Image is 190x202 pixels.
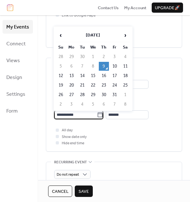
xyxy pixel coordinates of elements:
a: Connect [3,37,33,50]
td: 26 [56,90,66,99]
span: Recurring event [54,159,87,165]
td: 6 [99,100,109,109]
th: Fr [110,43,120,52]
th: We [88,43,98,52]
span: Form [6,106,18,116]
a: Design [3,70,33,84]
th: Sa [120,43,130,52]
td: 28 [56,52,66,61]
a: My Events [3,20,33,34]
td: 19 [56,81,66,90]
span: Upgrade 🚀 [155,5,180,11]
td: 7 [77,62,87,71]
span: Show date only [62,134,87,140]
td: 9 [99,62,109,71]
span: Settings [6,89,25,99]
td: 5 [56,62,66,71]
td: 29 [88,90,98,99]
th: Mo [66,43,77,52]
button: Upgrade🚀 [152,3,183,13]
td: 2 [56,100,66,109]
td: 11 [120,62,130,71]
td: 3 [66,100,77,109]
td: 10 [110,62,120,71]
td: 31 [110,90,120,99]
span: Hide end time [62,140,84,147]
td: 17 [110,71,120,80]
td: 20 [66,81,77,90]
td: 3 [110,52,120,61]
button: Save [75,186,93,197]
span: Contact Us [98,5,119,11]
a: My Account [124,4,146,11]
span: Cancel [52,188,68,195]
a: Contact Us [98,4,119,11]
span: My Account [124,5,146,11]
td: 23 [99,81,109,90]
a: Form [3,104,33,118]
td: 24 [110,81,120,90]
td: 5 [88,100,98,109]
td: 12 [56,71,66,80]
span: Views [6,56,20,66]
th: Th [99,43,109,52]
span: All day [62,127,73,134]
th: [DATE] [66,29,120,42]
td: 4 [77,100,87,109]
td: 6 [66,62,77,71]
td: 27 [66,90,77,99]
span: My Events [6,22,29,32]
td: 14 [77,71,87,80]
td: 22 [88,81,98,90]
span: Link to Google Maps [62,12,96,19]
td: 7 [110,100,120,109]
th: Tu [77,43,87,52]
td: 4 [120,52,130,61]
td: 13 [66,71,77,80]
span: ‹ [56,29,66,42]
td: 2 [99,52,109,61]
span: Do not repeat [57,171,79,178]
td: 21 [77,81,87,90]
td: 8 [88,62,98,71]
span: Save [79,188,89,195]
td: 29 [66,52,77,61]
button: Cancel [48,186,72,197]
td: 16 [99,71,109,80]
a: Settings [3,87,33,101]
span: Connect [6,39,26,49]
td: 28 [77,90,87,99]
td: 15 [88,71,98,80]
th: Su [56,43,66,52]
td: 30 [77,52,87,61]
td: 1 [88,52,98,61]
td: 8 [120,100,130,109]
a: Views [3,54,33,67]
img: logo [7,4,13,11]
td: 18 [120,71,130,80]
td: 30 [99,90,109,99]
td: 1 [120,90,130,99]
span: Design [6,73,22,82]
td: 25 [120,81,130,90]
span: › [121,29,130,42]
